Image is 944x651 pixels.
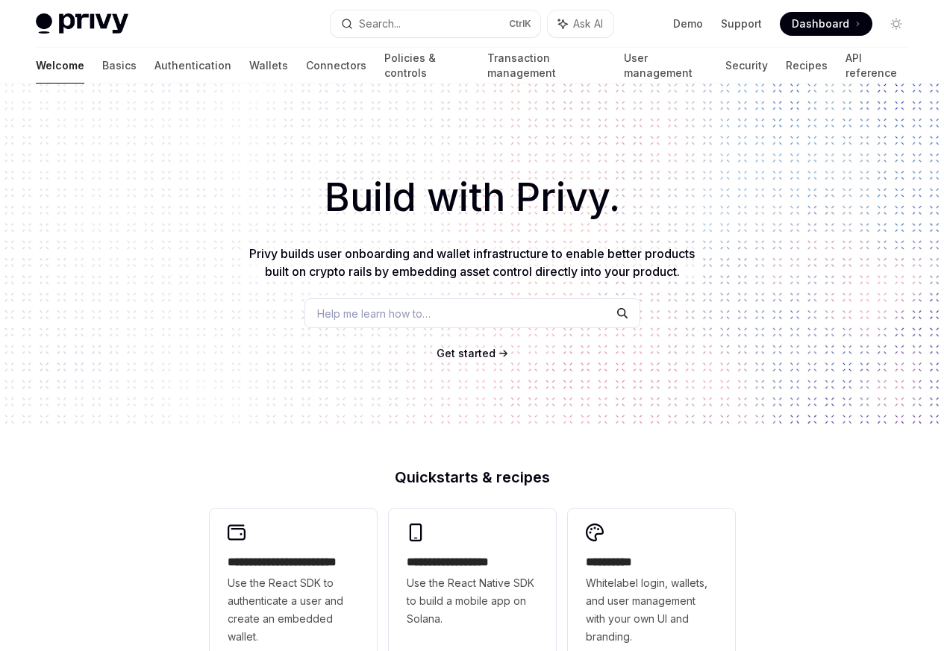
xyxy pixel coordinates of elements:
a: Demo [673,16,703,31]
div: Search... [359,15,401,33]
button: Search...CtrlK [331,10,540,37]
a: Recipes [786,48,828,84]
h2: Quickstarts & recipes [210,470,735,485]
a: API reference [845,48,908,84]
span: Get started [437,347,496,359]
a: Basics [102,48,137,84]
a: User management [624,48,708,84]
a: Connectors [306,48,366,84]
a: Get started [437,346,496,361]
h1: Build with Privy. [24,169,920,227]
a: Policies & controls [384,48,469,84]
span: Dashboard [792,16,849,31]
span: Use the React Native SDK to build a mobile app on Solana. [407,574,538,628]
a: Transaction management [487,48,605,84]
a: Security [725,48,768,84]
button: Ask AI [548,10,613,37]
a: Welcome [36,48,84,84]
a: Wallets [249,48,288,84]
span: Use the React SDK to authenticate a user and create an embedded wallet. [228,574,359,646]
span: Ctrl K [509,18,531,30]
span: Ask AI [573,16,603,31]
img: light logo [36,13,128,34]
a: Authentication [154,48,231,84]
a: Support [721,16,762,31]
span: Privy builds user onboarding and wallet infrastructure to enable better products built on crypto ... [249,246,695,279]
button: Toggle dark mode [884,12,908,36]
span: Whitelabel login, wallets, and user management with your own UI and branding. [586,574,717,646]
span: Help me learn how to… [317,306,431,321]
a: Dashboard [780,12,872,36]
